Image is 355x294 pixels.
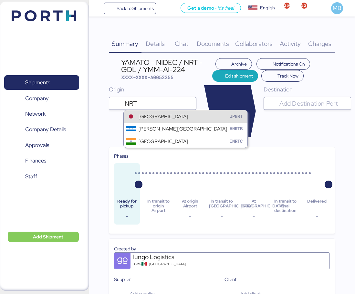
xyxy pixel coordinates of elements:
[209,213,235,220] div: -
[121,59,212,73] div: YAMATO - NIDEC / NRT - GDL / YMM-AI-224
[197,39,229,48] span: Documents
[4,107,79,121] a: Network
[209,199,235,208] div: In transit to [GEOGRAPHIC_DATA]
[235,39,273,48] span: Collaborators
[256,58,310,70] button: Notifications On
[146,39,165,48] span: Details
[260,5,275,11] div: English
[277,72,298,80] span: Track Now
[8,232,79,242] button: Add Shipment
[175,39,188,48] span: Chat
[25,125,66,134] span: Company Details
[123,100,193,107] input: Add Origin Port
[177,213,203,220] div: -
[304,213,330,220] div: -
[227,125,245,132] div: HNRTB
[272,199,298,213] div: In transit to final destination
[241,199,266,208] div: At [GEOGRAPHIC_DATA]
[227,113,245,120] div: JPNRT
[215,58,252,70] button: Archive
[104,3,156,14] a: Back to Shipments
[4,153,79,168] a: Finances
[25,156,46,165] span: Finances
[139,113,188,120] div: [GEOGRAPHIC_DATA]
[133,253,211,261] div: Iungo Logistics
[112,39,138,48] span: Summary
[333,4,341,12] span: MB
[139,138,188,145] div: [GEOGRAPHIC_DATA]
[146,217,172,225] div: -
[149,261,186,267] span: [GEOGRAPHIC_DATA]
[25,141,49,150] span: Approvals
[25,78,50,87] span: Shipments
[25,109,46,119] span: Network
[114,213,140,220] div: -
[146,199,172,213] div: In transit to origin Airport
[121,74,173,80] span: XXXX-XXXX-A0052255
[264,85,351,94] div: Destination
[272,217,298,225] div: -
[231,60,247,68] span: Archive
[114,199,140,208] div: Ready for pickup
[177,199,203,208] div: At origin Airport
[261,70,304,82] button: Track Now
[304,199,330,208] div: Delivered
[241,213,266,220] div: -
[308,39,331,48] span: Charges
[109,85,196,94] div: Origin
[212,70,258,82] button: Edit shipment
[4,138,79,153] a: Approvals
[25,172,37,181] span: Staff
[25,94,49,103] span: Company
[4,75,79,90] a: Shipments
[33,233,63,241] span: Add Shipment
[139,125,227,132] div: [PERSON_NAME][GEOGRAPHIC_DATA]
[93,3,104,14] button: Menu
[114,152,330,160] div: Phases
[4,91,79,106] a: Company
[225,72,253,80] span: Edit shipment
[227,138,245,145] div: INRTC
[114,245,330,252] div: Created by
[4,169,79,184] a: Staff
[117,5,154,12] span: Back to Shipments
[4,122,79,137] a: Company Details
[273,60,305,68] span: Notifications On
[278,100,348,107] input: Add Destination Port
[280,39,301,48] span: Activity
